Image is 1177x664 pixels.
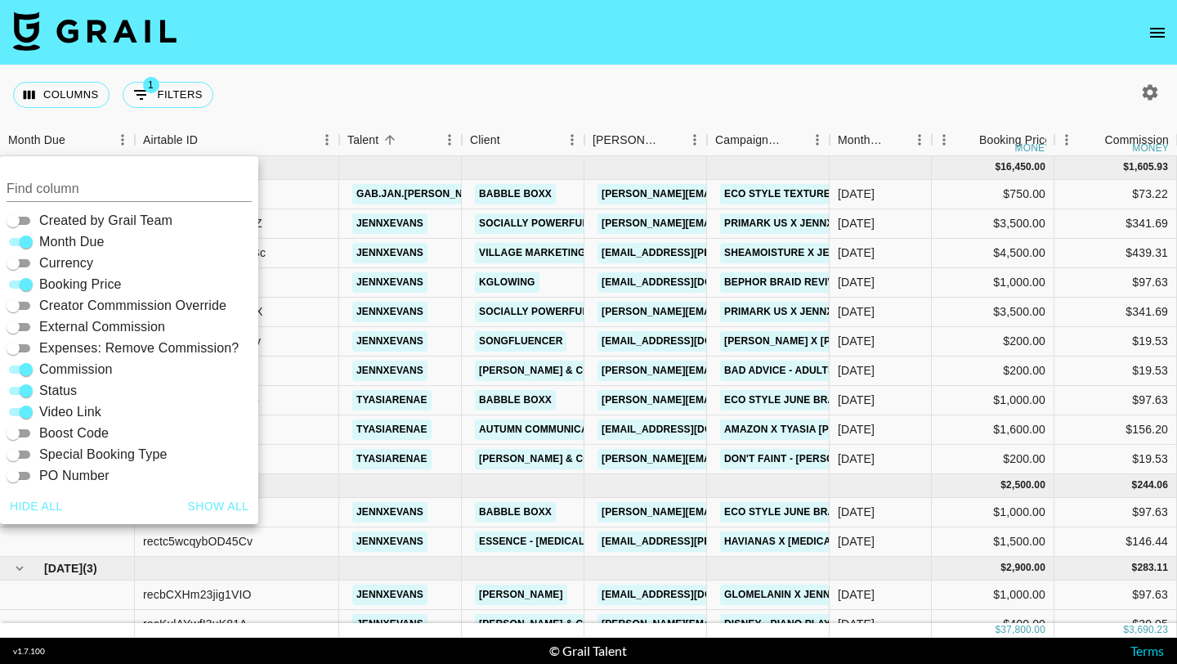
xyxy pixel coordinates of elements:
[13,646,45,657] div: v 1.7.100
[1054,498,1177,527] div: $97.63
[979,124,1051,156] div: Booking Price
[352,272,427,293] a: jennxevans
[1006,561,1045,575] div: 2,900.00
[720,361,911,381] a: Bad Advice - Adults Song Promo
[682,128,707,152] button: Menu
[13,11,177,51] img: Grail Talent
[597,585,781,605] a: [EMAIL_ADDRESS][DOMAIN_NAME]
[1104,124,1169,156] div: Commission
[597,361,948,381] a: [PERSON_NAME][EMAIL_ADDRESS][PERSON_NAME][DOMAIN_NAME]
[932,357,1054,386] div: $200.00
[1054,527,1177,557] div: $146.44
[884,128,907,151] button: Sort
[597,184,864,204] a: [PERSON_NAME][EMAIL_ADDRESS][DOMAIN_NAME]
[1006,478,1045,492] div: 2,500.00
[838,362,875,379] div: Jun '25
[549,643,627,659] div: © Grail Talent
[1054,298,1177,327] div: $341.69
[830,124,932,156] div: Month Due
[475,419,645,440] a: Autumn Communications LLC
[39,339,239,358] span: Expenses: Remove Commission?
[3,491,69,522] button: Hide all
[1015,143,1052,153] div: money
[352,243,427,263] a: jennxevans
[838,245,875,261] div: Jun '25
[475,213,614,234] a: Socially Powerful Ltd
[8,124,65,156] div: Month Due
[352,585,427,605] a: jennxevans
[838,392,875,408] div: Jun '25
[1141,16,1174,49] button: open drawer
[1054,180,1177,209] div: $73.22
[7,176,252,202] input: Column title
[352,532,427,552] a: jennxevans
[782,128,805,151] button: Sort
[352,449,432,469] a: tyasiarenae
[39,232,105,252] span: Month Due
[597,302,864,322] a: [PERSON_NAME][EMAIL_ADDRESS][DOMAIN_NAME]
[475,361,617,381] a: [PERSON_NAME] & Co LLC
[1054,386,1177,415] div: $97.63
[720,614,857,635] a: Disney - Piano Playlist
[932,415,1054,445] div: $1,600.00
[352,302,427,322] a: jennxevans
[475,614,617,635] a: [PERSON_NAME] & Co LLC
[13,82,110,108] button: Select columns
[352,213,427,234] a: jennxevans
[83,560,97,577] span: ( 3 )
[720,302,871,322] a: Primark US x Jennxevans
[995,160,1000,174] div: $
[932,445,1054,474] div: $200.00
[932,498,1054,527] div: $1,000.00
[597,243,864,263] a: [EMAIL_ADDRESS][PERSON_NAME][DOMAIN_NAME]
[720,502,912,523] a: ECO Style June Braids Campaign
[1137,478,1168,492] div: 244.06
[1132,561,1138,575] div: $
[1054,209,1177,239] div: $341.69
[39,296,226,316] span: Creator Commmission Override
[39,402,101,422] span: Video Link
[707,124,830,156] div: Campaign (Type)
[181,491,256,522] button: Show all
[593,124,660,156] div: [PERSON_NAME]
[1054,581,1177,610] div: $97.63
[597,331,781,352] a: [EMAIL_ADDRESS][DOMAIN_NAME]
[932,209,1054,239] div: $3,500.00
[932,268,1054,298] div: $1,000.00
[720,184,928,204] a: ECO Style Texture Edit Collection
[720,449,884,469] a: Don't Faint - [PERSON_NAME]
[720,331,908,352] a: [PERSON_NAME] x [PERSON_NAME]
[475,302,614,322] a: Socially Powerful Ltd
[932,327,1054,357] div: $200.00
[932,180,1054,209] div: $750.00
[1000,478,1006,492] div: $
[339,124,462,156] div: Talent
[838,124,884,156] div: Month Due
[475,331,566,352] a: Songfluencer
[838,616,875,632] div: Aug '25
[1132,478,1138,492] div: $
[932,298,1054,327] div: $3,500.00
[123,82,213,108] button: Show filters
[39,466,110,486] span: PO Number
[315,128,339,152] button: Menu
[1132,143,1169,153] div: money
[1054,268,1177,298] div: $97.63
[8,557,31,580] button: hide children
[462,124,584,156] div: Client
[470,124,500,156] div: Client
[956,128,979,151] button: Sort
[39,445,168,464] span: Special Booking Type
[39,424,109,443] span: Boost Code
[1000,160,1045,174] div: 16,450.00
[932,128,956,152] button: Menu
[597,502,864,523] a: [PERSON_NAME][EMAIL_ADDRESS][DOMAIN_NAME]
[720,243,983,263] a: SheaMoisture x Jennxevans (Skin Cleansing)
[660,128,682,151] button: Sort
[907,128,932,152] button: Menu
[597,532,948,552] a: [EMAIL_ADDRESS][PERSON_NAME][PERSON_NAME][DOMAIN_NAME]
[475,184,556,204] a: Babble Boxx
[352,614,427,635] a: jennxevans
[437,128,462,152] button: Menu
[1000,561,1006,575] div: $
